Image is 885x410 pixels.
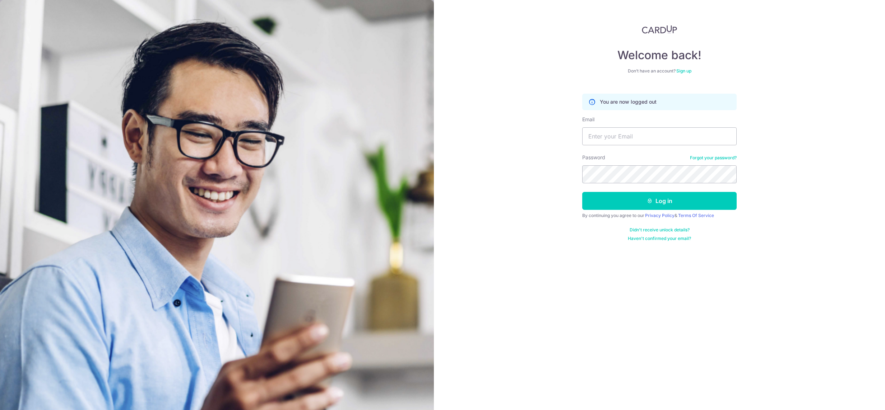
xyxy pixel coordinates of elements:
div: By continuing you agree to our & [582,213,737,218]
p: You are now logged out [600,98,657,105]
input: Enter your Email [582,127,737,145]
a: Haven't confirmed your email? [628,236,691,241]
img: CardUp Logo [642,25,677,34]
div: Don’t have an account? [582,68,737,74]
label: Password [582,154,605,161]
label: Email [582,116,594,123]
a: Forgot your password? [690,155,737,161]
a: Terms Of Service [678,213,714,218]
a: Didn't receive unlock details? [630,227,690,233]
a: Privacy Policy [645,213,675,218]
a: Sign up [676,68,691,74]
button: Log in [582,192,737,210]
h4: Welcome back! [582,48,737,62]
